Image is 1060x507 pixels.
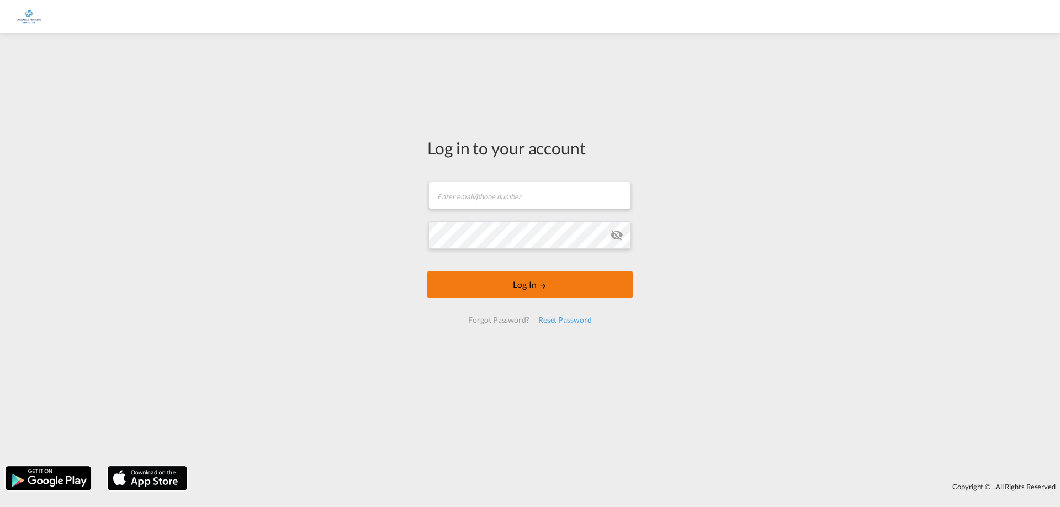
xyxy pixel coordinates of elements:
input: Enter email/phone number [428,182,631,209]
div: Log in to your account [427,136,633,159]
img: apple.png [107,465,188,492]
div: Forgot Password? [464,310,533,330]
button: LOGIN [427,271,633,298]
img: e1326340b7c511ef854e8d6a806141ad.jpg [17,4,41,29]
div: Copyright © . All Rights Reserved [193,477,1060,496]
md-icon: icon-eye-off [610,228,623,242]
div: Reset Password [534,310,596,330]
img: google.png [4,465,92,492]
